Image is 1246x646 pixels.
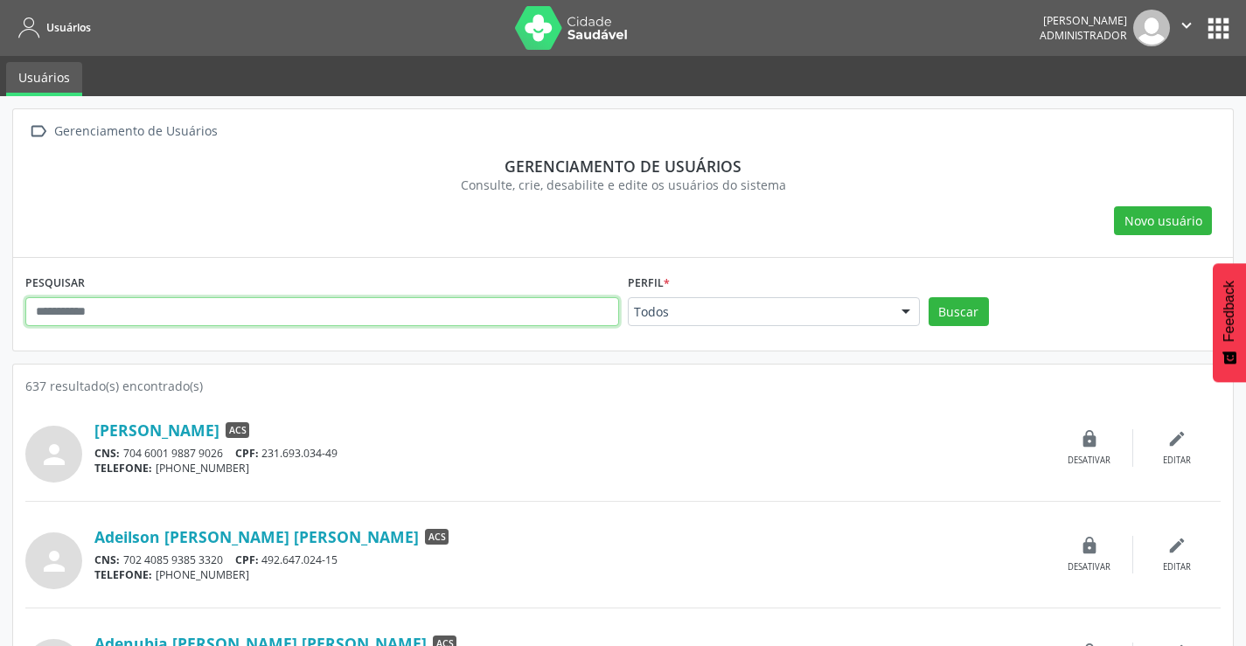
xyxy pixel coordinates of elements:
[235,552,259,567] span: CPF:
[226,422,249,438] span: ACS
[1177,16,1196,35] i: 
[235,446,259,461] span: CPF:
[38,545,70,577] i: person
[94,420,219,440] a: [PERSON_NAME]
[94,567,1046,582] div: [PHONE_NUMBER]
[25,377,1221,395] div: 637 resultado(s) encontrado(s)
[425,529,449,545] span: ACS
[1040,28,1127,43] span: Administrador
[1068,561,1110,573] div: Desativar
[1040,13,1127,28] div: [PERSON_NAME]
[94,461,1046,476] div: [PHONE_NUMBER]
[94,552,120,567] span: CNS:
[38,439,70,470] i: person
[929,297,989,327] button: Buscar
[1213,263,1246,382] button: Feedback - Mostrar pesquisa
[94,527,419,546] a: Adeilson [PERSON_NAME] [PERSON_NAME]
[38,176,1208,194] div: Consulte, crie, desabilite e edite os usuários do sistema
[634,303,884,321] span: Todos
[628,270,670,297] label: Perfil
[1068,455,1110,467] div: Desativar
[1124,212,1202,230] span: Novo usuário
[46,20,91,35] span: Usuários
[94,552,1046,567] div: 702 4085 9385 3320 492.647.024-15
[94,446,120,461] span: CNS:
[1163,561,1191,573] div: Editar
[1080,536,1099,555] i: lock
[51,119,220,144] div: Gerenciamento de Usuários
[94,567,152,582] span: TELEFONE:
[1080,429,1099,448] i: lock
[1163,455,1191,467] div: Editar
[1222,281,1237,342] span: Feedback
[38,156,1208,176] div: Gerenciamento de usuários
[25,270,85,297] label: PESQUISAR
[1133,10,1170,46] img: img
[6,62,82,96] a: Usuários
[1203,13,1234,44] button: apps
[1167,536,1187,555] i: edit
[25,119,220,144] a:  Gerenciamento de Usuários
[1167,429,1187,448] i: edit
[1114,206,1212,236] button: Novo usuário
[25,119,51,144] i: 
[94,446,1046,461] div: 704 6001 9887 9026 231.693.034-49
[12,13,91,42] a: Usuários
[94,461,152,476] span: TELEFONE:
[1170,10,1203,46] button: 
